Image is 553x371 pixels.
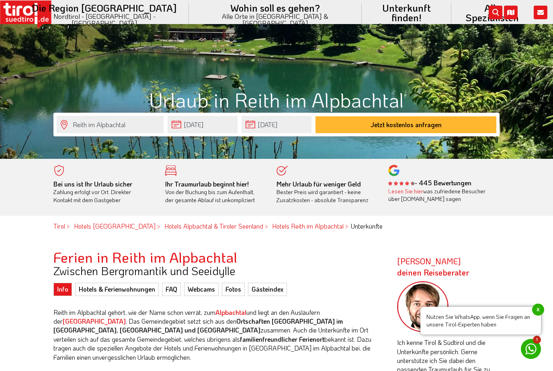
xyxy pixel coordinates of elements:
a: 1 Nutzen Sie WhatsApp, wenn Sie Fragen an unsere Tirol-Experten habenx [521,339,541,359]
div: Bester Preis wird garantiert - keine Zusatzkosten - absolute Transparenz [276,180,376,204]
h1: Urlaub in Reith im Alpbachtal [53,89,500,111]
strong: Ortschaften [GEOGRAPHIC_DATA] im [GEOGRAPHIC_DATA], [GEOGRAPHIC_DATA] und [GEOGRAPHIC_DATA] [53,317,343,334]
span: x [532,304,544,316]
span: deinen Reiseberater [397,267,469,278]
strong: [PERSON_NAME] [397,256,469,278]
a: Webcams [184,283,219,296]
a: Hotels [GEOGRAPHIC_DATA] [74,222,156,230]
b: Bei uns ist Ihr Urlaub sicher [53,180,132,188]
a: Alpbachtal [215,308,246,316]
img: google [388,165,399,176]
b: Mehr Urlaub für weniger Geld [276,180,361,188]
b: - 445 Bewertungen [388,178,471,187]
li: Unterkünfte [348,222,383,231]
small: Nordtirol - [GEOGRAPHIC_DATA] - [GEOGRAPHIC_DATA] [30,13,179,26]
span: 1 [533,336,541,344]
input: Abreise [242,116,311,133]
input: Anreise [168,116,238,133]
a: FAQ [162,283,181,296]
div: Zahlung erfolgt vor Ort. Direkter Kontakt mit dem Gastgeber [53,180,153,204]
small: Suchen und buchen [371,22,442,29]
div: was zufriedene Besucher über [DOMAIN_NAME] sagen [388,187,488,203]
a: Info [53,283,72,296]
a: Tirol [53,222,65,230]
small: Alle Orte in [GEOGRAPHIC_DATA] & [GEOGRAPHIC_DATA] [199,13,352,26]
img: frag-markus.png [397,281,449,332]
i: Karte öffnen [504,6,518,19]
a: Fotos [222,283,245,296]
a: Hotels Alpbachtal & Tiroler Seenland [164,222,263,230]
h2: Ferien in Reith im Alpbachtal [53,249,385,265]
strong: familienfreundlicher Ferienort [240,335,324,343]
h3: Zwischen Bergromantik und Seeidylle [53,265,385,277]
input: Wo soll's hingehen? [57,116,164,133]
a: Gästeindex [248,283,287,296]
button: Jetzt kostenlos anfragen [315,116,496,133]
p: Reith im Alpbachtal gehört, wie der Name schon verrät, zum und liegt an den Ausläufern der . Das ... [53,308,385,362]
a: Hotels & Ferienwohnungen [75,283,159,296]
div: Von der Buchung bis zum Aufenthalt, der gesamte Ablauf ist unkompliziert [165,180,265,204]
a: [GEOGRAPHIC_DATA] [63,317,126,325]
a: Hotels Reith im Alpbachtal [272,222,344,230]
span: Nutzen Sie WhatsApp, wenn Sie Fragen an unsere Tirol-Experten haben [420,307,541,335]
b: Ihr Traumurlaub beginnt hier! [165,180,249,188]
a: Lesen Sie hier [388,187,423,195]
i: Kontakt [534,6,547,19]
